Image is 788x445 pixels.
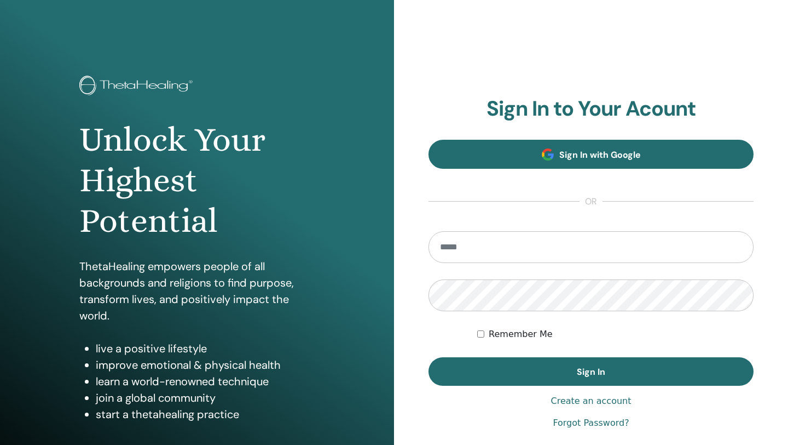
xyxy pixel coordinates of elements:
li: learn a world-renowned technique [96,373,315,390]
p: ThetaHealing empowers people of all backgrounds and religions to find purpose, transform lives, a... [79,258,315,324]
h2: Sign In to Your Acount [428,96,754,122]
a: Sign In with Google [428,140,754,169]
h1: Unlock Your Highest Potential [79,119,315,242]
li: join a global community [96,390,315,406]
button: Sign In [428,357,754,386]
a: Forgot Password? [553,417,629,430]
label: Remember Me [489,328,553,341]
li: start a thetahealing practice [96,406,315,423]
span: Sign In [577,366,605,378]
li: live a positive lifestyle [96,340,315,357]
li: improve emotional & physical health [96,357,315,373]
div: Keep me authenticated indefinitely or until I manually logout [477,328,754,341]
a: Create an account [551,395,631,408]
span: or [580,195,602,208]
span: Sign In with Google [559,149,641,161]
